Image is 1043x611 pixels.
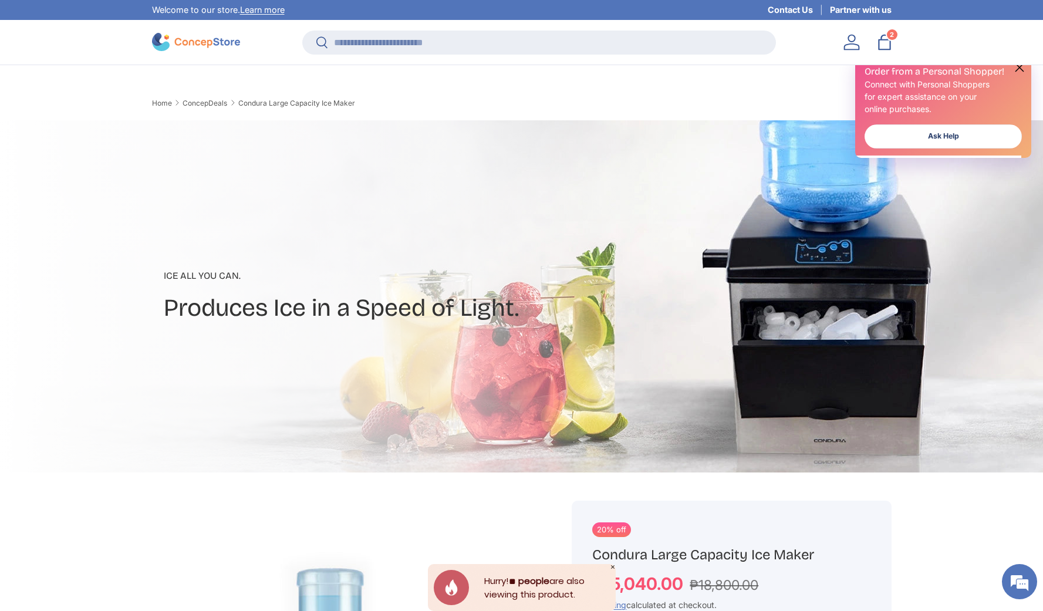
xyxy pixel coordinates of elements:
[164,269,519,283] p: Ice All You Can.
[865,78,1022,115] p: Connect with Personal Shoppers for expert assistance on your online purchases.
[152,33,240,51] img: ConcepStore
[592,522,631,537] span: 20% off
[592,573,683,594] span: ₱15,040.00
[152,4,285,16] p: Welcome to our store.
[238,99,355,107] a: Condura Large Capacity Ice Maker
[152,99,172,107] a: Home
[152,98,544,109] nav: Breadcrumbs
[865,65,1022,78] h2: Order from a Personal Shopper!
[865,124,1022,148] a: Ask Help
[830,4,892,16] a: Partner with us
[240,5,285,15] a: Learn more
[183,99,227,107] a: ConcepDeals
[164,292,519,324] h2: Produces Ice in a Speed of Light.
[592,546,870,564] h1: Condura Large Capacity Ice Maker
[592,599,870,611] div: calculated at checkout.
[890,31,894,39] span: 2
[610,564,616,570] div: Close
[768,4,830,16] a: Contact Us
[690,577,758,593] span: ₱18,800.00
